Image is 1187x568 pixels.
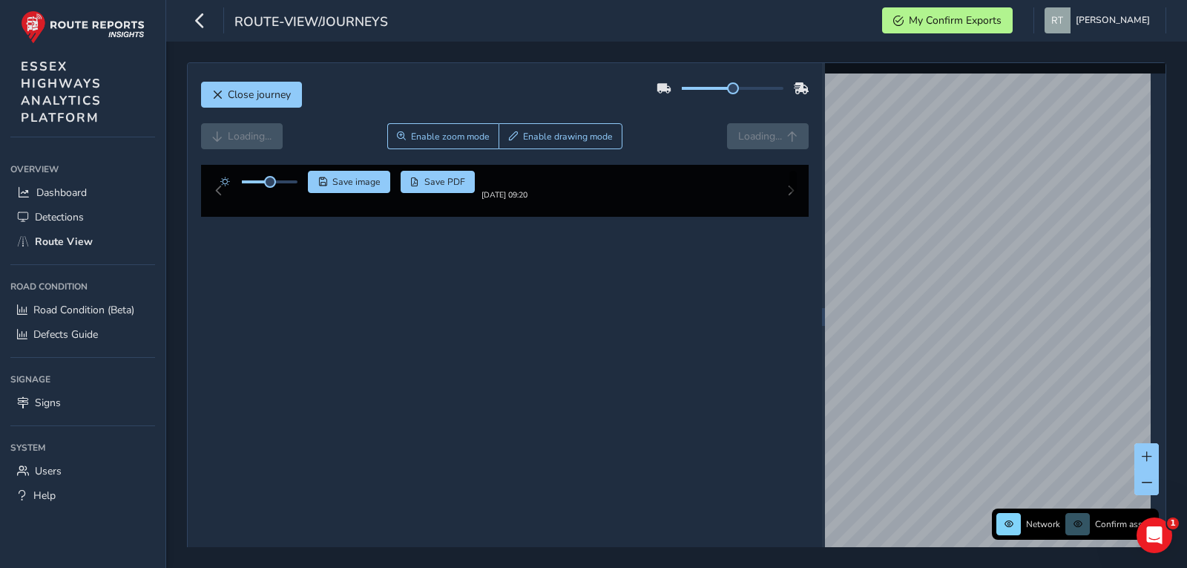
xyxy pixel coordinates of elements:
[1076,7,1150,33] span: [PERSON_NAME]
[424,176,465,188] span: Save PDF
[33,303,134,317] span: Road Condition (Beta)
[10,298,155,322] a: Road Condition (Beta)
[401,171,476,193] button: PDF
[10,180,155,205] a: Dashboard
[308,171,390,193] button: Save
[33,327,98,342] span: Defects Guide
[10,322,155,347] a: Defects Guide
[1095,518,1154,530] span: Confirm assets
[21,10,145,44] img: rr logo
[1137,518,1172,553] iframe: Intercom live chat
[10,229,155,254] a: Route View
[33,489,56,503] span: Help
[1167,518,1179,529] span: 1
[10,483,155,508] a: Help
[10,205,155,229] a: Detections
[481,189,527,200] div: [DATE] 09:20
[10,158,155,180] div: Overview
[35,396,61,410] span: Signs
[909,13,1002,27] span: My Confirm Exports
[10,275,155,298] div: Road Condition
[10,368,155,391] div: Signage
[35,464,62,478] span: Users
[499,123,622,149] button: Draw
[10,437,155,459] div: System
[234,13,388,33] span: route-view/journeys
[228,88,291,102] span: Close journey
[332,176,381,188] span: Save image
[1026,518,1060,530] span: Network
[523,131,613,143] span: Enable drawing mode
[201,82,302,108] button: Close journey
[1045,7,1071,33] img: diamond-layout
[10,459,155,483] a: Users
[35,210,84,224] span: Detections
[387,123,499,149] button: Zoom
[411,131,490,143] span: Enable zoom mode
[35,235,93,249] span: Route View
[882,7,1013,33] button: My Confirm Exports
[10,391,155,415] a: Signs
[1045,7,1155,33] button: [PERSON_NAME]
[21,58,102,126] span: ESSEX HIGHWAYS ANALYTICS PLATFORM
[36,186,87,200] span: Dashboard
